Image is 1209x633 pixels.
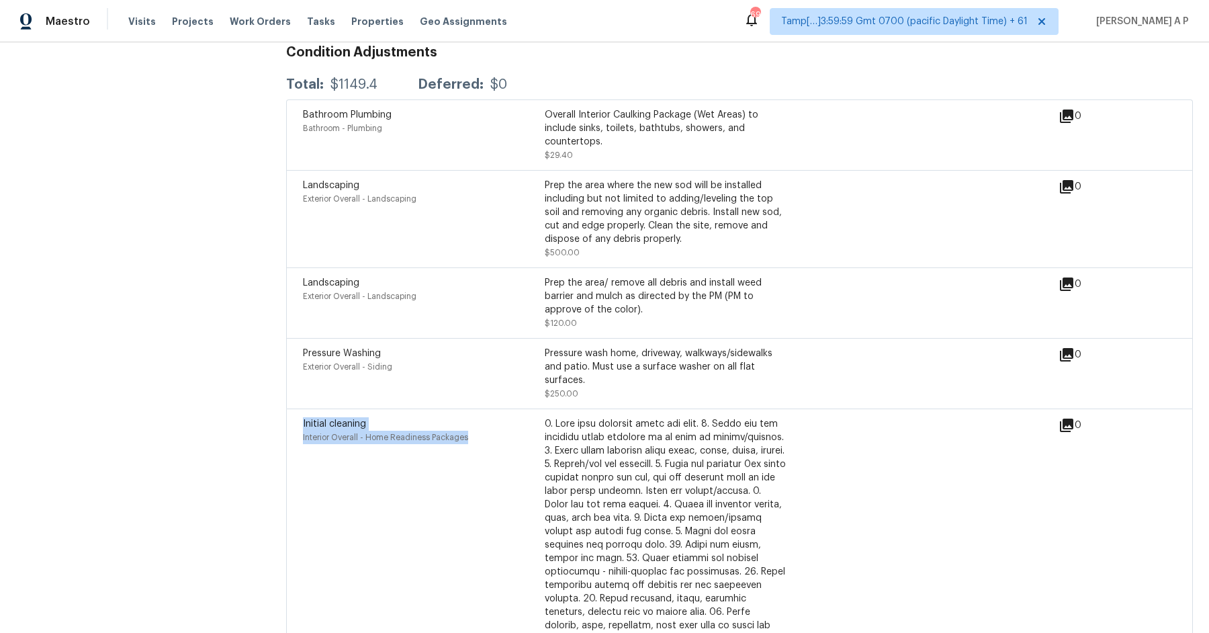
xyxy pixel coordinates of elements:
span: Properties [351,15,404,28]
span: Exterior Overall - Landscaping [303,195,416,203]
span: Interior Overall - Home Readiness Packages [303,433,468,441]
span: Landscaping [303,278,359,288]
span: Tamp[…]3:59:59 Gmt 0700 (pacific Daylight Time) + 61 [781,15,1028,28]
span: Landscaping [303,181,359,190]
span: [PERSON_NAME] A P [1091,15,1189,28]
span: Projects [172,15,214,28]
span: Initial cleaning [303,419,366,429]
div: 0 [1059,108,1124,124]
span: Maestro [46,15,90,28]
div: Prep the area/ remove all debris and install weed barrier and mulch as directed by the PM (PM to ... [545,276,787,316]
div: 0 [1059,347,1124,363]
div: $0 [490,78,507,91]
span: Visits [128,15,156,28]
div: Deferred: [418,78,484,91]
div: 0 [1059,276,1124,292]
div: 0 [1059,417,1124,433]
span: Exterior Overall - Landscaping [303,292,416,300]
span: $500.00 [545,249,580,257]
span: Pressure Washing [303,349,381,358]
div: Pressure wash home, driveway, walkways/sidewalks and patio. Must use a surface washer on all flat... [545,347,787,387]
span: Tasks [307,17,335,26]
div: Prep the area where the new sod will be installed including but not limited to adding/leveling th... [545,179,787,246]
h3: Condition Adjustments [286,46,1193,59]
span: Bathroom - Plumbing [303,124,382,132]
span: Work Orders [230,15,291,28]
div: Overall Interior Caulking Package (Wet Areas) to include sinks, toilets, bathtubs, showers, and c... [545,108,787,149]
div: 0 [1059,179,1124,195]
span: Exterior Overall - Siding [303,363,392,371]
span: $120.00 [545,319,577,327]
span: Bathroom Plumbing [303,110,392,120]
span: $250.00 [545,390,578,398]
span: Geo Assignments [420,15,507,28]
div: 690 [750,8,760,22]
span: $29.40 [545,151,573,159]
div: Total: [286,78,324,91]
div: $1149.4 [330,78,377,91]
